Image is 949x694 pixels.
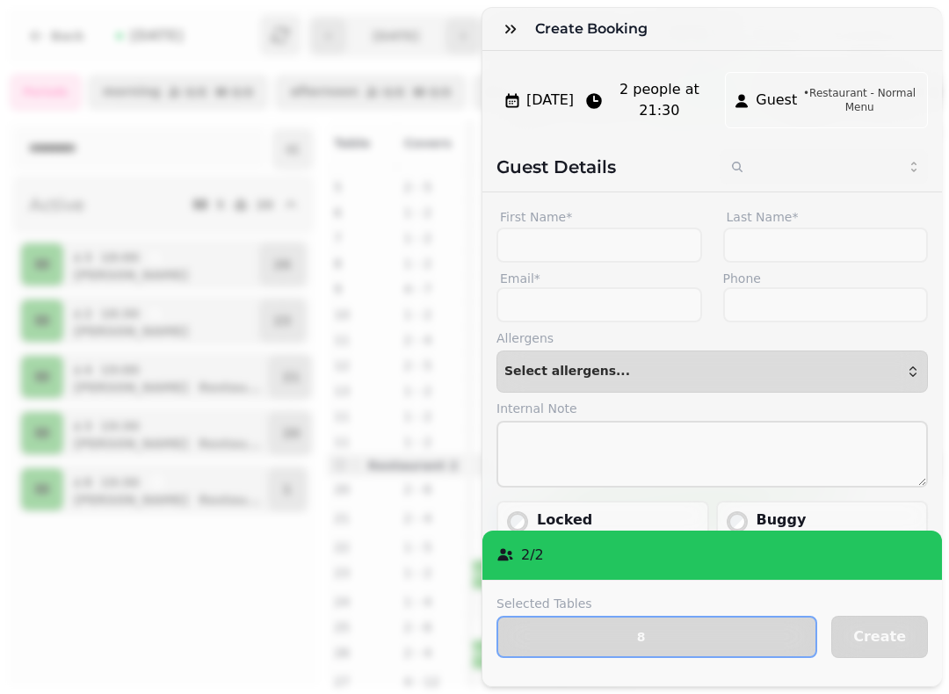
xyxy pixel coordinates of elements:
[637,631,646,643] p: 8
[756,90,797,111] span: Guest
[496,329,928,347] label: Allergens
[802,86,916,114] span: • Restaurant - Normal Menu
[535,18,655,40] h3: Create Booking
[496,351,928,393] button: Select allergens...
[537,510,700,531] div: Locked
[757,510,920,531] div: Buggy
[496,206,702,228] label: First Name*
[723,206,929,228] label: Last Name*
[496,595,817,612] label: Selected Tables
[496,270,702,287] label: Email*
[496,400,928,417] label: Internal Note
[526,90,574,111] span: [DATE]
[504,365,630,379] span: Select allergens...
[496,155,706,179] h2: Guest Details
[521,545,544,566] p: 2 / 2
[608,79,712,121] span: 2 people at 21:30
[496,616,817,658] button: 8
[831,616,928,658] button: Create
[723,270,929,287] label: Phone
[853,630,906,644] span: Create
